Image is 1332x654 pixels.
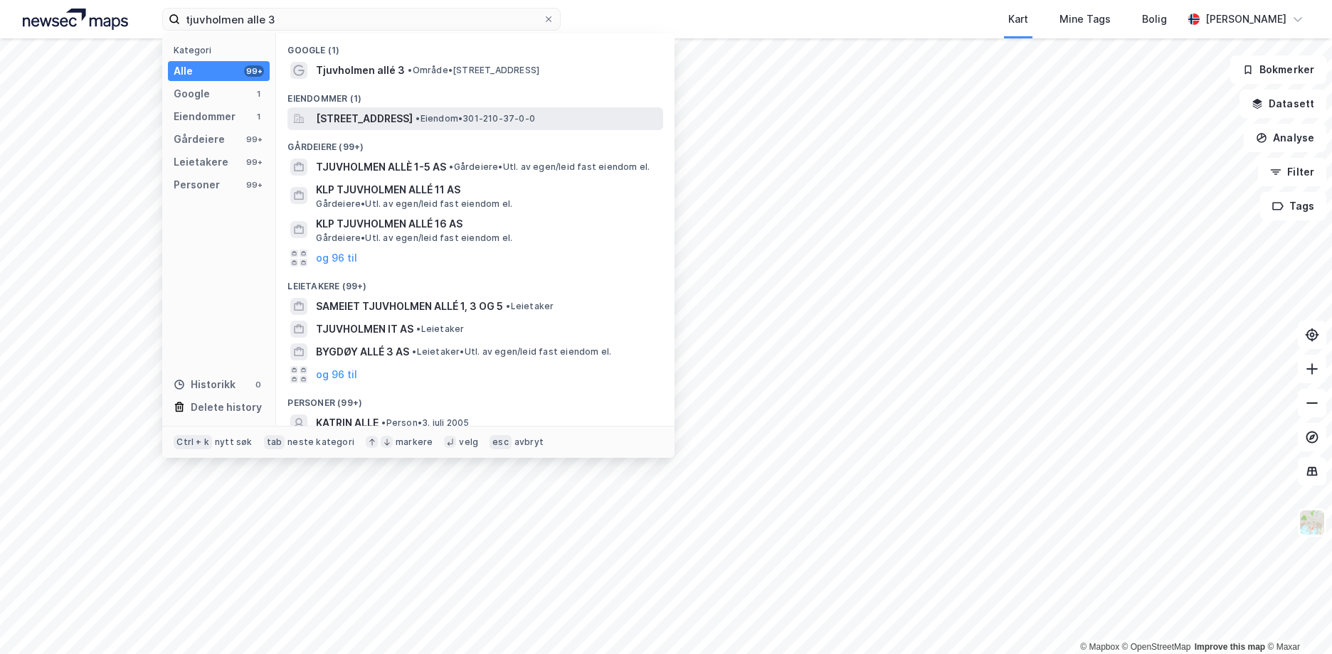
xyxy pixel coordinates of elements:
span: TJUVHOLMEN IT AS [316,321,413,338]
button: Tags [1260,192,1326,220]
div: 1 [253,88,264,100]
span: [STREET_ADDRESS] [316,110,413,127]
span: Leietaker [416,323,464,335]
div: esc [490,435,512,449]
div: Personer [174,176,220,193]
div: Leietakere (99+) [276,269,675,295]
span: • [449,161,453,172]
div: Gårdeiere [174,131,225,148]
div: Kategori [174,45,270,55]
div: neste kategori [287,436,354,448]
div: Leietakere [174,154,228,171]
a: Mapbox [1080,642,1119,652]
div: Google (1) [276,33,675,59]
span: • [506,301,510,311]
div: Personer (99+) [276,386,675,412]
span: TJUVHOLMEN ALLÈ 1-5 AS [316,159,446,176]
div: nytt søk [215,436,253,448]
div: Kontrollprogram for chat [1261,586,1332,654]
input: Søk på adresse, matrikkel, gårdeiere, leietakere eller personer [180,9,543,30]
span: BYGDØY ALLÉ 3 AS [316,343,409,360]
img: Z [1299,509,1326,536]
span: Person • 3. juli 2005 [381,417,469,429]
div: 1 [253,111,264,122]
span: SAMEIET TJUVHOLMEN ALLÉ 1, 3 OG 5 [316,298,503,315]
a: OpenStreetMap [1122,642,1191,652]
button: Filter [1258,158,1326,186]
div: 99+ [244,134,264,145]
a: Improve this map [1195,642,1265,652]
div: Eiendommer [174,108,236,125]
span: • [381,417,386,428]
span: KLP TJUVHOLMEN ALLÉ 16 AS [316,215,657,232]
button: Bokmerker [1230,55,1326,84]
button: og 96 til [316,366,357,383]
span: Gårdeiere • Utl. av egen/leid fast eiendom el. [316,232,512,244]
div: Eiendommer (1) [276,82,675,107]
div: markere [396,436,433,448]
div: 99+ [244,179,264,191]
span: Område • [STREET_ADDRESS] [408,65,539,76]
div: 99+ [244,65,264,77]
div: 0 [253,379,264,390]
div: 99+ [244,156,264,168]
span: Eiendom • 301-210-37-0-0 [416,113,535,124]
div: Kart [1008,11,1028,28]
div: Alle [174,63,193,80]
div: Google [174,85,210,102]
iframe: Chat Widget [1261,586,1332,654]
div: Historikk [174,376,236,393]
div: [PERSON_NAME] [1205,11,1286,28]
span: Leietaker [506,301,554,312]
div: velg [459,436,478,448]
span: KLP TJUVHOLMEN ALLÉ 11 AS [316,181,657,198]
div: Mine Tags [1059,11,1111,28]
span: • [416,323,421,334]
button: Datasett [1239,90,1326,118]
span: Leietaker • Utl. av egen/leid fast eiendom el. [412,346,611,358]
span: Tjuvholmen allé 3 [316,62,405,79]
div: Ctrl + k [174,435,212,449]
span: Gårdeiere • Utl. av egen/leid fast eiendom el. [449,161,650,173]
div: avbryt [514,436,544,448]
span: • [412,346,416,357]
span: KATRIN ALLE [316,414,379,431]
div: Delete history [191,399,262,416]
span: • [416,113,420,124]
div: tab [264,435,285,449]
div: Gårdeiere (99+) [276,130,675,156]
span: • [408,65,412,75]
div: Bolig [1142,11,1167,28]
button: og 96 til [316,250,357,267]
img: logo.a4113a55bc3d86da70a041830d287a7e.svg [23,9,128,30]
button: Analyse [1244,124,1326,152]
span: Gårdeiere • Utl. av egen/leid fast eiendom el. [316,198,512,210]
